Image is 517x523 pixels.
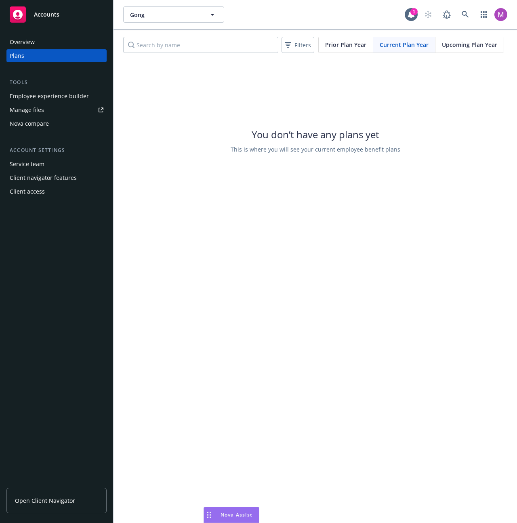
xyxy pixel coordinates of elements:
a: Switch app [476,6,492,23]
span: Prior Plan Year [325,40,366,49]
a: Start snowing [420,6,436,23]
div: Client navigator features [10,171,77,184]
div: Overview [10,36,35,49]
div: Plans [10,49,24,62]
span: Nova Assist [221,511,252,518]
span: Gong [130,11,200,19]
div: Drag to move [204,507,214,523]
a: Report a Bug [439,6,455,23]
div: Nova compare [10,117,49,130]
a: Client navigator features [6,171,107,184]
button: Gong [123,6,224,23]
button: Nova Assist [204,507,259,523]
a: Manage files [6,103,107,116]
div: Tools [6,78,107,86]
span: This is where you will see your current employee benefit plans [231,145,400,154]
a: Nova compare [6,117,107,130]
div: Employee experience builder [10,90,89,103]
div: 1 [410,8,418,15]
a: Accounts [6,3,107,26]
span: Upcoming Plan Year [442,40,497,49]
a: Search [457,6,473,23]
span: Filters [283,39,313,51]
div: Manage files [10,103,44,116]
div: Service team [10,158,44,171]
a: Overview [6,36,107,49]
span: Filters [294,41,311,49]
span: You don’t have any plans yet [252,128,379,141]
a: Plans [6,49,107,62]
img: photo [494,8,507,21]
div: Client access [10,185,45,198]
a: Client access [6,185,107,198]
div: Account settings [6,146,107,154]
button: Filters [282,37,314,53]
span: Current Plan Year [380,40,429,49]
a: Service team [6,158,107,171]
span: Accounts [34,11,59,18]
a: Employee experience builder [6,90,107,103]
span: Open Client Navigator [15,496,75,505]
input: Search by name [123,37,278,53]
